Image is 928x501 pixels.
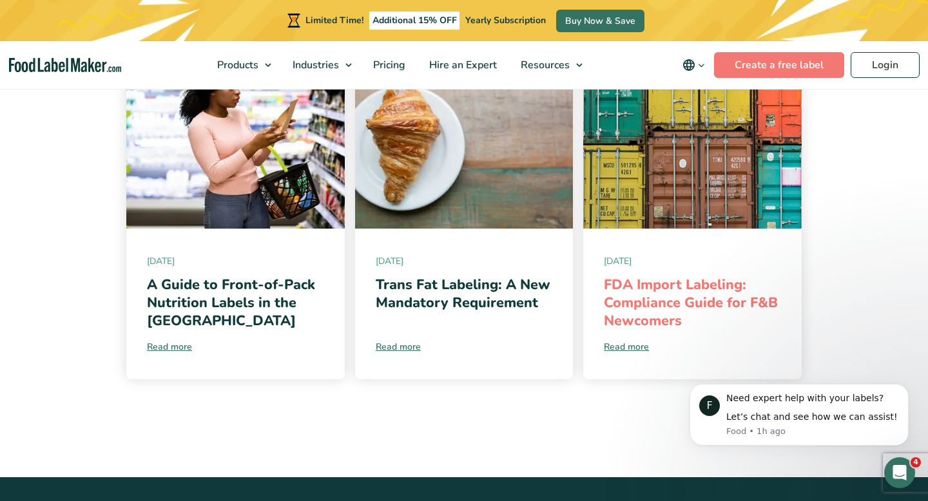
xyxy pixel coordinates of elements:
span: 4 [911,457,921,468]
a: Pricing [362,41,414,89]
a: Trans Fat Labeling: A New Mandatory Requirement [376,275,550,312]
iframe: Intercom live chat [884,457,915,488]
span: Additional 15% OFF [369,12,460,30]
a: Products [206,41,278,89]
a: FDA Import Labeling: Compliance Guide for F&B Newcomers [604,275,778,330]
span: [DATE] [604,254,781,268]
span: Hire an Expert [425,58,498,72]
a: Read more [147,340,324,354]
a: Create a free label [714,52,844,78]
span: Yearly Subscription [465,14,546,26]
a: Industries [281,41,358,89]
a: Resources [509,41,589,89]
span: Limited Time! [305,14,363,26]
a: Read more [604,340,781,354]
span: [DATE] [376,254,553,268]
span: Resources [517,58,571,72]
span: [DATE] [147,254,324,268]
span: Products [213,58,260,72]
span: Pricing [369,58,407,72]
span: Industries [289,58,340,72]
a: Buy Now & Save [556,10,644,32]
iframe: Intercom notifications message [670,364,928,466]
a: Login [851,52,920,78]
a: A Guide to Front-of-Pack Nutrition Labels in the [GEOGRAPHIC_DATA] [147,275,315,330]
a: Read more [376,340,553,354]
a: Hire an Expert [418,41,506,89]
